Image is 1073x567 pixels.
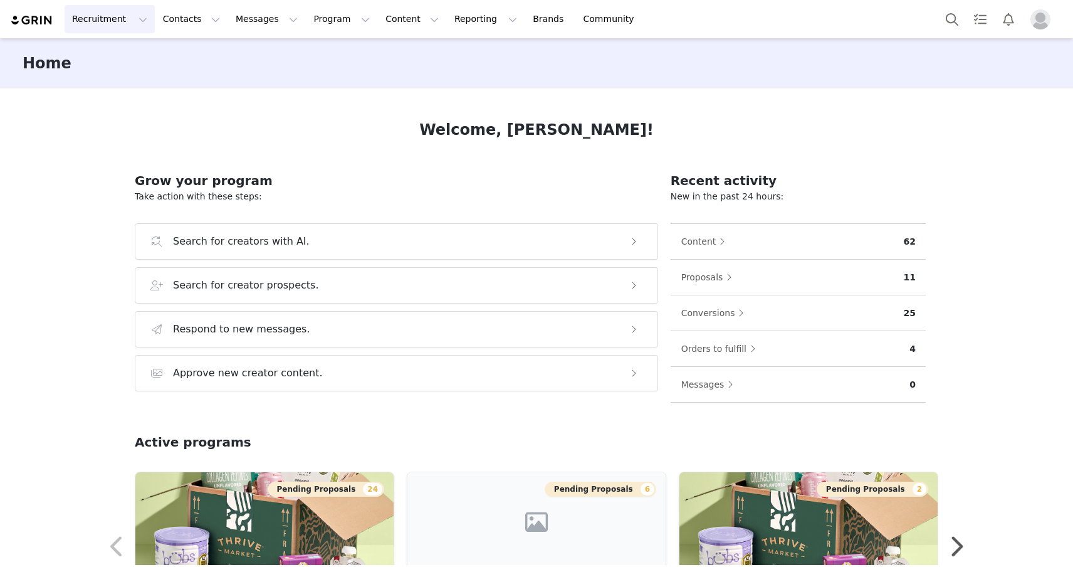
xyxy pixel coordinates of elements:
button: Recruitment [65,5,155,33]
h3: Search for creator prospects. [173,278,319,293]
h2: Grow your program [135,171,658,190]
p: 25 [904,307,916,320]
a: Community [576,5,647,33]
h3: Approve new creator content. [173,366,323,381]
button: Messages [681,374,740,395]
h3: Respond to new messages. [173,322,310,337]
button: Messages [228,5,305,33]
button: Proposals [681,267,739,287]
p: 0 [909,378,916,391]
p: 4 [909,342,916,356]
button: Profile [1023,9,1063,29]
button: Reporting [447,5,525,33]
button: Conversions [681,303,751,323]
h2: Active programs [135,433,251,452]
img: grin logo [10,14,54,26]
button: Approve new creator content. [135,355,658,391]
h3: Search for creators with AI. [173,234,310,249]
button: Search [938,5,966,33]
button: Search for creators with AI. [135,223,658,260]
p: Take action with these steps: [135,190,658,203]
h3: Home [23,52,71,75]
button: Contacts [155,5,228,33]
h1: Welcome, [PERSON_NAME]! [419,119,654,141]
button: Pending Proposals6 [545,482,656,497]
button: Search for creator prospects. [135,267,658,304]
p: 11 [904,271,916,284]
h2: Recent activity [671,171,926,190]
button: Program [306,5,377,33]
button: Orders to fulfill [681,339,762,359]
button: Content [681,231,732,252]
a: Brands [525,5,575,33]
button: Notifications [995,5,1022,33]
img: placeholder-profile.jpg [1030,9,1050,29]
p: 62 [904,235,916,248]
button: Pending Proposals2 [817,482,928,497]
button: Pending Proposals24 [268,482,384,497]
p: New in the past 24 hours: [671,190,926,203]
button: Content [378,5,446,33]
button: Respond to new messages. [135,311,658,347]
a: Tasks [966,5,994,33]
